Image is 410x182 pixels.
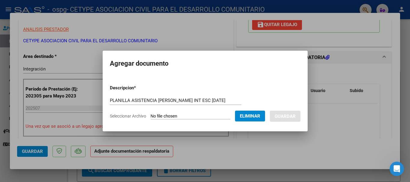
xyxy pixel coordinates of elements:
[270,111,300,122] button: Guardar
[390,162,404,176] iframe: Intercom live chat
[235,111,265,121] button: Eliminar
[240,113,260,119] span: Eliminar
[275,114,296,119] span: Guardar
[110,85,167,91] p: Descripcion
[110,58,300,69] h2: Agregar documento
[110,114,146,118] span: Seleccionar Archivo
